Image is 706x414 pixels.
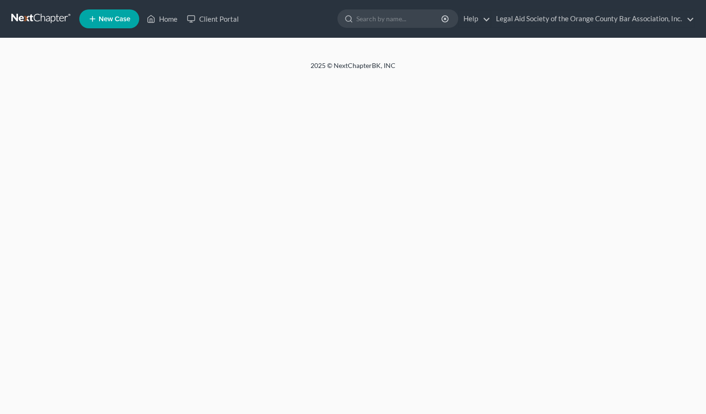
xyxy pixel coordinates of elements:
[182,10,244,27] a: Client Portal
[84,61,622,78] div: 2025 © NextChapterBK, INC
[356,10,443,27] input: Search by name...
[459,10,490,27] a: Help
[99,16,130,23] span: New Case
[142,10,182,27] a: Home
[491,10,694,27] a: Legal Aid Society of the Orange County Bar Association, Inc.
